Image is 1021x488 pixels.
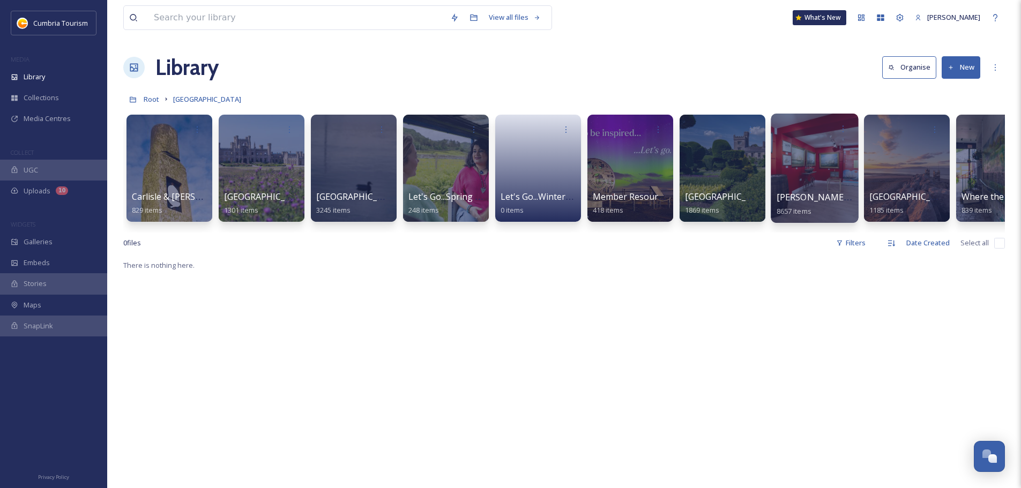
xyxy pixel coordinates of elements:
[501,205,524,215] span: 0 items
[593,205,623,215] span: 418 items
[24,186,50,196] span: Uploads
[593,191,671,202] span: Member Resources
[173,94,241,104] span: [GEOGRAPHIC_DATA]
[869,205,904,215] span: 1185 items
[962,205,992,215] span: 839 items
[24,258,50,268] span: Embeds
[24,300,41,310] span: Maps
[777,191,883,203] span: [PERSON_NAME] Uploads
[408,192,594,215] a: Let's Go...Spring / Summer 2025 Resource Hub248 items
[224,191,407,202] span: [GEOGRAPHIC_DATA] & [GEOGRAPHIC_DATA]
[24,93,59,103] span: Collections
[11,148,34,156] span: COLLECT
[777,192,883,216] a: [PERSON_NAME] Uploads8657 items
[501,191,600,202] span: Let's Go...Winter 2025/26
[123,260,195,270] span: There is nothing here.
[17,18,28,28] img: images.jpg
[24,165,38,175] span: UGC
[316,192,403,215] a: [GEOGRAPHIC_DATA]3245 items
[224,205,258,215] span: 1301 items
[685,191,771,202] span: [GEOGRAPHIC_DATA]
[882,56,942,78] a: Organise
[901,232,955,253] div: Date Created
[11,55,29,63] span: MEDIA
[777,206,811,215] span: 8657 items
[685,205,719,215] span: 1869 items
[408,191,594,202] span: Let's Go...Spring / Summer 2025 Resource Hub
[793,10,846,25] a: What's New
[155,51,219,84] a: Library
[685,192,771,215] a: [GEOGRAPHIC_DATA]1869 items
[910,7,986,28] a: [PERSON_NAME]
[316,191,403,202] span: [GEOGRAPHIC_DATA]
[974,441,1005,472] button: Open Chat
[11,220,35,228] span: WIDGETS
[960,238,989,248] span: Select all
[38,474,69,481] span: Privacy Policy
[882,56,936,78] button: Organise
[38,470,69,483] a: Privacy Policy
[593,192,671,215] a: Member Resources418 items
[24,114,71,124] span: Media Centres
[927,12,980,22] span: [PERSON_NAME]
[33,18,88,28] span: Cumbria Tourism
[942,56,980,78] button: New
[869,192,956,215] a: [GEOGRAPHIC_DATA]1185 items
[123,238,141,248] span: 0 file s
[408,205,439,215] span: 248 items
[132,192,266,215] a: Carlisle & [PERSON_NAME]'s Wall829 items
[144,94,159,104] span: Root
[132,191,266,202] span: Carlisle & [PERSON_NAME]'s Wall
[173,93,241,106] a: [GEOGRAPHIC_DATA]
[132,205,162,215] span: 829 items
[148,6,445,29] input: Search your library
[24,321,53,331] span: SnapLink
[24,72,45,82] span: Library
[483,7,546,28] a: View all files
[224,192,407,215] a: [GEOGRAPHIC_DATA] & [GEOGRAPHIC_DATA]1301 items
[501,192,600,215] a: Let's Go...Winter 2025/260 items
[869,191,956,202] span: [GEOGRAPHIC_DATA]
[831,232,871,253] div: Filters
[24,237,53,247] span: Galleries
[316,205,351,215] span: 3245 items
[24,279,47,289] span: Stories
[144,93,159,106] a: Root
[56,186,68,195] div: 10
